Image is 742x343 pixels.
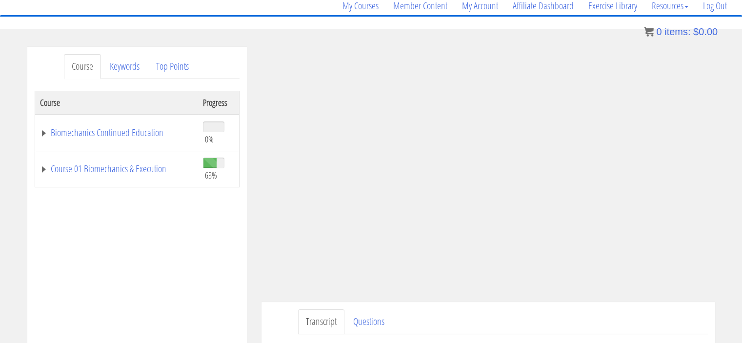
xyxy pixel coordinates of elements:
th: Course [35,91,198,114]
a: Keywords [102,54,147,79]
a: Questions [345,309,392,334]
span: items: [664,26,690,37]
span: $ [693,26,699,37]
a: 0 items: $0.00 [644,26,718,37]
a: Biomechanics Continued Education [40,128,193,138]
a: Top Points [148,54,197,79]
span: 63% [205,170,217,181]
span: 0% [205,134,214,144]
a: Course 01 Biomechanics & Execution [40,164,193,174]
bdi: 0.00 [693,26,718,37]
th: Progress [198,91,239,114]
span: 0 [656,26,662,37]
img: icon11.png [644,27,654,37]
a: Transcript [298,309,344,334]
a: Course [64,54,101,79]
